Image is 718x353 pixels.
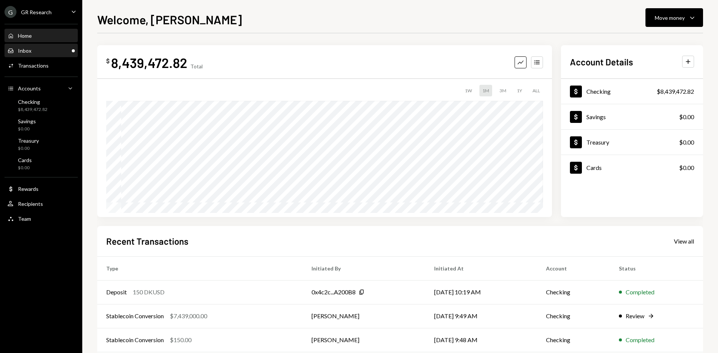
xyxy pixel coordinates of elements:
[18,165,32,171] div: $0.00
[18,106,47,113] div: $8,439,472.82
[4,96,78,114] a: Checking$8,439,472.82
[4,155,78,173] a: Cards$0.00
[679,163,694,172] div: $0.00
[106,288,127,297] div: Deposit
[425,304,537,328] td: [DATE] 9:49 AM
[18,216,31,222] div: Team
[586,139,609,146] div: Treasury
[18,145,39,152] div: $0.00
[312,288,356,297] div: 0x4c2c...A200B8
[674,237,694,245] a: View all
[106,335,164,344] div: Stablecoin Conversion
[18,62,49,69] div: Transactions
[97,12,242,27] h1: Welcome, [PERSON_NAME]
[610,256,703,280] th: Status
[425,328,537,352] td: [DATE] 9:48 AM
[674,238,694,245] div: View all
[4,6,16,18] div: G
[190,63,203,69] div: Total
[561,130,703,155] a: Treasury$0.00
[4,135,78,153] a: Treasury$0.00
[537,304,610,328] td: Checking
[18,126,36,132] div: $0.00
[18,47,31,54] div: Inbox
[18,186,39,192] div: Rewards
[626,312,644,321] div: Review
[537,280,610,304] td: Checking
[561,155,703,180] a: Cards$0.00
[303,256,425,280] th: Initiated By
[4,197,78,210] a: Recipients
[4,182,78,195] a: Rewards
[97,256,303,280] th: Type
[303,304,425,328] td: [PERSON_NAME]
[111,54,187,71] div: 8,439,472.82
[425,256,537,280] th: Initiated At
[18,85,41,92] div: Accounts
[106,57,110,65] div: $
[18,201,43,207] div: Recipients
[106,235,188,247] h2: Recent Transactions
[170,335,191,344] div: $150.00
[18,99,47,105] div: Checking
[657,87,694,96] div: $8,439,472.82
[497,85,509,96] div: 3M
[170,312,207,321] div: $7,439,000.00
[626,288,654,297] div: Completed
[18,32,32,39] div: Home
[4,29,78,42] a: Home
[4,116,78,134] a: Savings$0.00
[106,312,164,321] div: Stablecoin Conversion
[586,88,611,95] div: Checking
[537,328,610,352] td: Checking
[570,56,633,68] h2: Account Details
[4,212,78,225] a: Team
[462,85,475,96] div: 1W
[561,79,703,104] a: Checking$8,439,472.82
[530,85,543,96] div: ALL
[18,118,36,124] div: Savings
[514,85,525,96] div: 1Y
[18,137,39,144] div: Treasury
[586,113,606,120] div: Savings
[537,256,610,280] th: Account
[479,85,492,96] div: 1M
[21,9,52,15] div: GR Research
[626,335,654,344] div: Completed
[561,104,703,129] a: Savings$0.00
[4,59,78,72] a: Transactions
[18,157,32,163] div: Cards
[425,280,537,304] td: [DATE] 10:19 AM
[4,81,78,95] a: Accounts
[4,44,78,57] a: Inbox
[679,138,694,147] div: $0.00
[586,164,602,171] div: Cards
[645,8,703,27] button: Move money
[303,328,425,352] td: [PERSON_NAME]
[679,112,694,121] div: $0.00
[133,288,165,297] div: 150 DKUSD
[655,14,685,22] div: Move money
